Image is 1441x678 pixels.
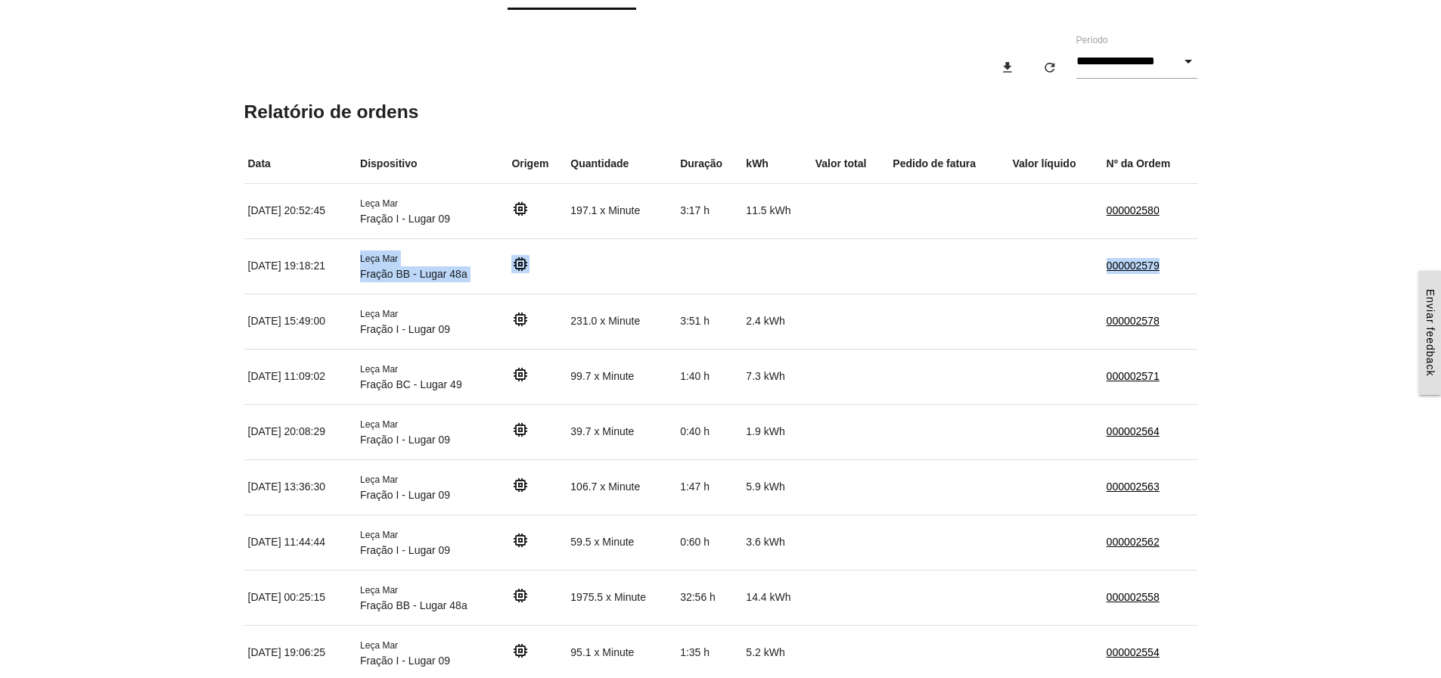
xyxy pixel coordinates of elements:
[742,570,811,625] td: 14.4 kWh
[356,145,508,184] th: Dispositivo
[511,642,530,660] i: memory
[676,145,742,184] th: Duração
[360,489,450,501] span: Fração I - Lugar 09
[1107,536,1160,548] a: 000002562
[360,585,398,596] span: Leça Mar
[1008,145,1102,184] th: Valor líquido
[1419,271,1441,394] a: Enviar feedback
[360,323,450,335] span: Fração I - Lugar 09
[511,531,530,549] i: memory
[360,474,398,485] span: Leça Mar
[889,145,1008,184] th: Pedido de fatura
[244,349,357,404] td: [DATE] 11:09:02
[567,515,676,570] td: 59.5 x Minute
[567,349,676,404] td: 99.7 x Minute
[244,570,357,625] td: [DATE] 00:25:15
[676,294,742,349] td: 3:51 h
[742,515,811,570] td: 3.6 kWh
[676,459,742,515] td: 1:47 h
[244,183,357,238] td: [DATE] 20:52:45
[360,419,398,430] span: Leça Mar
[360,253,398,264] span: Leça Mar
[1107,204,1160,216] a: 000002580
[244,515,357,570] td: [DATE] 11:44:44
[360,544,450,556] span: Fração I - Lugar 09
[742,183,811,238] td: 11.5 kWh
[567,570,676,625] td: 1975.5 x Minute
[567,459,676,515] td: 106.7 x Minute
[511,200,530,218] i: memory
[244,145,357,184] th: Data
[508,145,567,184] th: Origem
[360,378,462,390] span: Fração BC - Lugar 49
[511,310,530,328] i: memory
[244,294,357,349] td: [DATE] 15:49:00
[244,404,357,459] td: [DATE] 20:08:29
[1000,54,1015,81] i: download
[511,255,530,273] i: memory
[567,145,676,184] th: Quantidade
[360,530,398,540] span: Leça Mar
[676,515,742,570] td: 0:60 h
[511,421,530,439] i: memory
[988,54,1027,81] button: download
[742,404,811,459] td: 1.9 kWh
[1030,54,1070,81] button: refresh
[360,268,467,280] span: Fração BB - Lugar 48a
[1107,370,1160,382] a: 000002571
[812,145,890,184] th: Valor total
[511,476,530,494] i: memory
[1103,145,1197,184] th: Nº da Ordem
[360,640,398,651] span: Leça Mar
[360,198,398,209] span: Leça Mar
[360,364,398,375] span: Leça Mar
[742,145,811,184] th: kWh
[1042,54,1057,81] i: refresh
[1107,481,1160,493] a: 000002563
[360,599,467,611] span: Fração BB - Lugar 48a
[244,238,357,294] td: [DATE] 19:18:21
[742,349,811,404] td: 7.3 kWh
[360,213,450,225] span: Fração I - Lugar 09
[676,349,742,404] td: 1:40 h
[676,183,742,238] td: 3:17 h
[742,459,811,515] td: 5.9 kWh
[360,655,450,667] span: Fração I - Lugar 09
[1107,646,1160,658] a: 000002554
[360,434,450,446] span: Fração I - Lugar 09
[1107,425,1160,437] a: 000002564
[567,294,676,349] td: 231.0 x Minute
[742,294,811,349] td: 2.4 kWh
[567,404,676,459] td: 39.7 x Minute
[244,101,1197,122] h5: Relatório de ordens
[1107,591,1160,603] a: 000002558
[244,459,357,515] td: [DATE] 13:36:30
[1107,315,1160,327] a: 000002578
[511,586,530,605] i: memory
[676,570,742,625] td: 32:56 h
[1107,260,1160,272] a: 000002579
[360,309,398,319] span: Leça Mar
[1076,33,1108,47] label: Período
[567,183,676,238] td: 197.1 x Minute
[511,365,530,384] i: memory
[676,404,742,459] td: 0:40 h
